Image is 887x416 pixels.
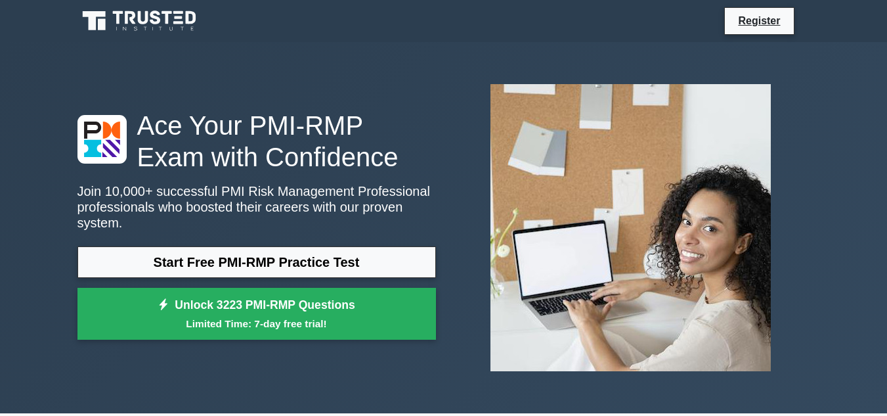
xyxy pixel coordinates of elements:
[730,12,788,29] a: Register
[77,183,436,231] p: Join 10,000+ successful PMI Risk Management Professional professionals who boosted their careers ...
[77,246,436,278] a: Start Free PMI-RMP Practice Test
[94,316,420,331] small: Limited Time: 7-day free trial!
[77,288,436,340] a: Unlock 3223 PMI-RMP QuestionsLimited Time: 7-day free trial!
[77,110,436,173] h1: Ace Your PMI-RMP Exam with Confidence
